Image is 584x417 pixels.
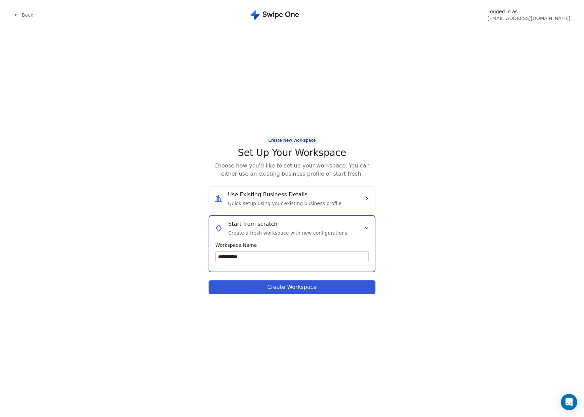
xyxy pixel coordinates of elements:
[209,162,375,178] span: Choose how you'd like to set up your workspace. You can either use an existing business profile o...
[487,15,570,22] span: [EMAIL_ADDRESS][DOMAIN_NAME]
[22,12,33,18] span: Back
[238,147,346,159] span: Set Up Your Workspace
[268,137,316,143] div: Create New Workspace
[215,236,369,267] div: Start from scratchCreate a fresh workspace with new configurations
[215,220,369,236] button: Start from scratchCreate a fresh workspace with new configurations
[228,200,342,207] span: Quick setup using your existing business profile
[228,220,277,228] span: Start from scratch
[209,280,375,294] button: Create Workspace
[228,230,347,236] span: Create a fresh workspace with new configurations
[561,394,577,410] div: Open Intercom Messenger
[228,191,308,199] span: Use Existing Business Details
[215,242,369,249] span: Workspace Name
[487,8,570,15] span: Logged in as
[214,191,370,207] button: Use Existing Business DetailsQuick setup using your existing business profile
